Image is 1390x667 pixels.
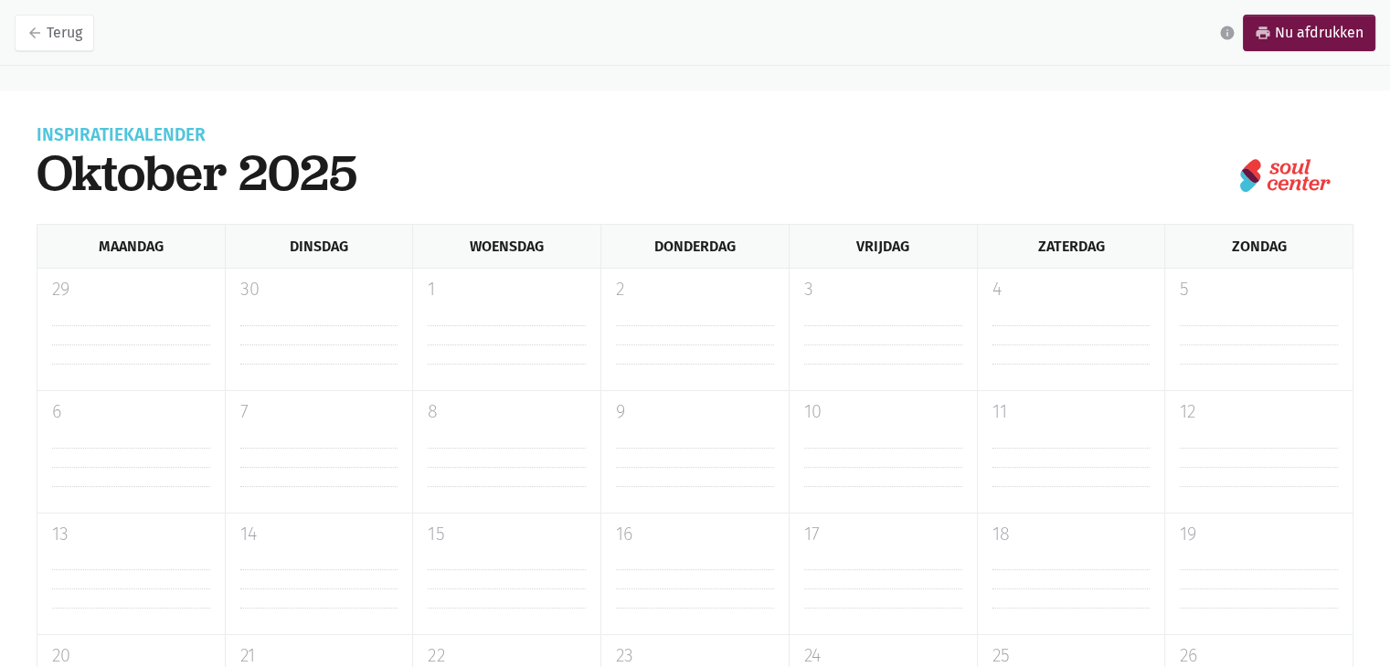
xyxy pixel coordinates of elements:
[600,225,789,268] div: Donderdag
[616,521,774,548] p: 16
[977,225,1165,268] div: Zaterdag
[992,521,1151,548] p: 18
[27,25,43,41] i: arrow_back
[1180,398,1338,426] p: 12
[804,398,962,426] p: 10
[240,276,398,303] p: 30
[37,143,357,202] h1: oktober 2025
[789,225,977,268] div: Vrijdag
[37,225,225,268] div: Maandag
[428,521,586,548] p: 15
[992,398,1151,426] p: 11
[804,521,962,548] p: 17
[240,521,398,548] p: 14
[240,398,398,426] p: 7
[1164,225,1353,268] div: Zondag
[1180,276,1338,303] p: 5
[1255,25,1271,41] i: print
[15,15,94,51] a: arrow_backTerug
[428,398,586,426] p: 8
[1243,15,1375,51] a: printNu afdrukken
[52,521,210,548] p: 13
[428,276,586,303] p: 1
[804,276,962,303] p: 3
[616,276,774,303] p: 2
[992,276,1151,303] p: 4
[1219,25,1236,41] i: info
[52,276,210,303] p: 29
[225,225,413,268] div: Dinsdag
[52,398,210,426] p: 6
[412,225,600,268] div: Woensdag
[1180,521,1338,548] p: 19
[616,398,774,426] p: 9
[37,127,357,143] div: Inspiratiekalender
